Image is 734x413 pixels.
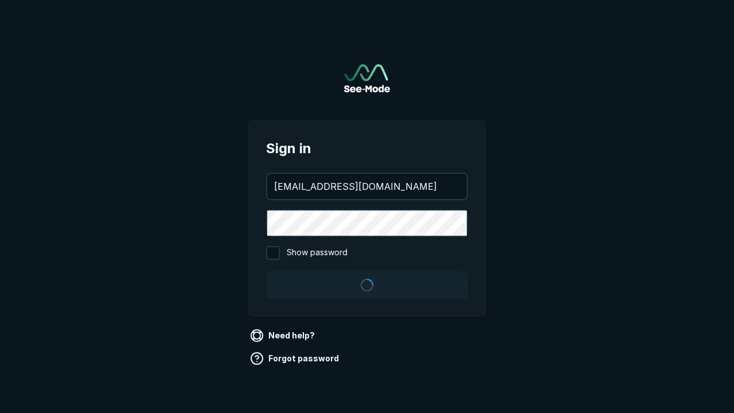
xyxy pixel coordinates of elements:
span: Sign in [266,138,468,159]
span: Show password [287,246,348,260]
a: Go to sign in [344,64,390,92]
img: See-Mode Logo [344,64,390,92]
input: your@email.com [267,174,467,199]
a: Forgot password [248,349,343,368]
a: Need help? [248,326,319,345]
